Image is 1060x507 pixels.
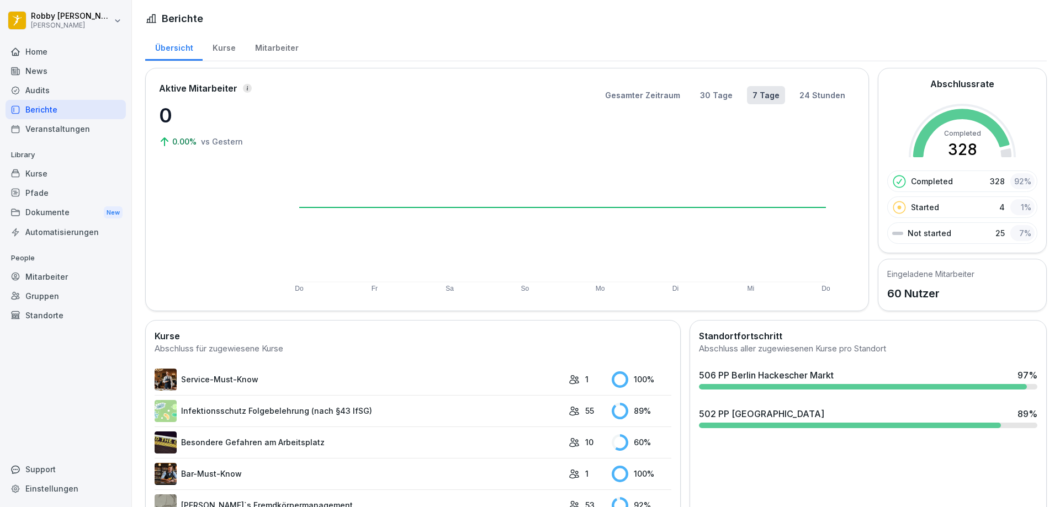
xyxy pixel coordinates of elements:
div: Abschluss für zugewiesene Kurse [155,343,671,355]
text: Do [821,285,830,292]
img: zq4t51x0wy87l3xh8s87q7rq.png [155,431,177,453]
a: Mitarbeiter [6,267,126,286]
p: 0 [159,100,269,130]
p: Completed [911,175,953,187]
div: Dokumente [6,202,126,223]
h2: Abschlussrate [930,77,994,90]
text: So [521,285,529,292]
div: 60 % [612,434,671,451]
a: Service-Must-Know [155,369,563,391]
p: Robby [PERSON_NAME] [31,12,112,21]
button: Gesamter Zeitraum [600,86,686,104]
p: Started [911,201,939,213]
a: Gruppen [6,286,126,306]
div: 7 % [1010,225,1035,241]
a: Kurse [203,33,245,61]
a: Mitarbeiter [245,33,308,61]
div: 97 % [1017,369,1037,382]
a: Automatisierungen [6,222,126,242]
a: Home [6,42,126,61]
h5: Eingeladene Mitarbeiter [887,268,974,280]
a: Übersicht [145,33,203,61]
button: 24 Stunden [794,86,851,104]
text: Fr [372,285,378,292]
p: Not started [908,227,951,239]
a: 502 PP [GEOGRAPHIC_DATA]89% [695,403,1042,433]
div: 1 % [1010,199,1035,215]
p: 0.00% [172,136,199,147]
p: 328 [990,175,1005,187]
a: Besondere Gefahren am Arbeitsplatz [155,431,563,453]
p: [PERSON_NAME] [31,22,112,29]
h2: Standortfortschritt [699,329,1037,343]
img: tgff07aey9ahi6f4hltuk21p.png [155,400,177,422]
img: kpon4nh320e9lf5mryu3zflh.png [155,369,177,391]
div: 506 PP Berlin Hackescher Markt [699,369,834,382]
p: Library [6,146,126,164]
a: Berichte [6,100,126,119]
p: 55 [585,405,594,417]
p: 60 Nutzer [887,285,974,302]
a: Bar-Must-Know [155,463,563,485]
p: vs Gestern [201,136,243,147]
a: Standorte [6,306,126,325]
text: Do [295,285,304,292]
div: Abschluss aller zugewiesenen Kurse pro Standort [699,343,1037,355]
img: avw4yih0pjczq94wjribdn74.png [155,463,177,485]
a: Audits [6,81,126,100]
a: Einstellungen [6,479,126,498]
div: 502 PP [GEOGRAPHIC_DATA] [699,407,824,420]
a: Infektionsschutz Folgebelehrung (nach §43 IfSG) [155,400,563,422]
p: 1 [585,468,589,479]
text: Mo [596,285,605,292]
a: DokumenteNew [6,202,126,223]
h2: Kurse [155,329,671,343]
p: 10 [585,436,593,448]
button: 7 Tage [747,86,785,104]
text: Mi [747,285,754,292]
p: 25 [995,227,1005,239]
a: Kurse [6,164,126,183]
p: 4 [999,201,1005,213]
div: 100 % [612,371,671,388]
h1: Berichte [162,11,203,26]
a: Pfade [6,183,126,202]
text: Sa [446,285,454,292]
div: 92 % [1010,173,1035,189]
button: 30 Tage [695,86,738,104]
text: Di [672,285,679,292]
div: Support [6,460,126,479]
a: 506 PP Berlin Hackescher Markt97% [695,364,1042,394]
a: Veranstaltungen [6,119,126,138]
p: People [6,249,126,267]
div: 89 % [1017,407,1037,420]
a: News [6,61,126,81]
div: 89 % [612,403,671,419]
div: 100 % [612,466,671,482]
p: 1 [585,373,589,385]
div: New [104,206,123,219]
p: Aktive Mitarbeiter [159,82,237,95]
